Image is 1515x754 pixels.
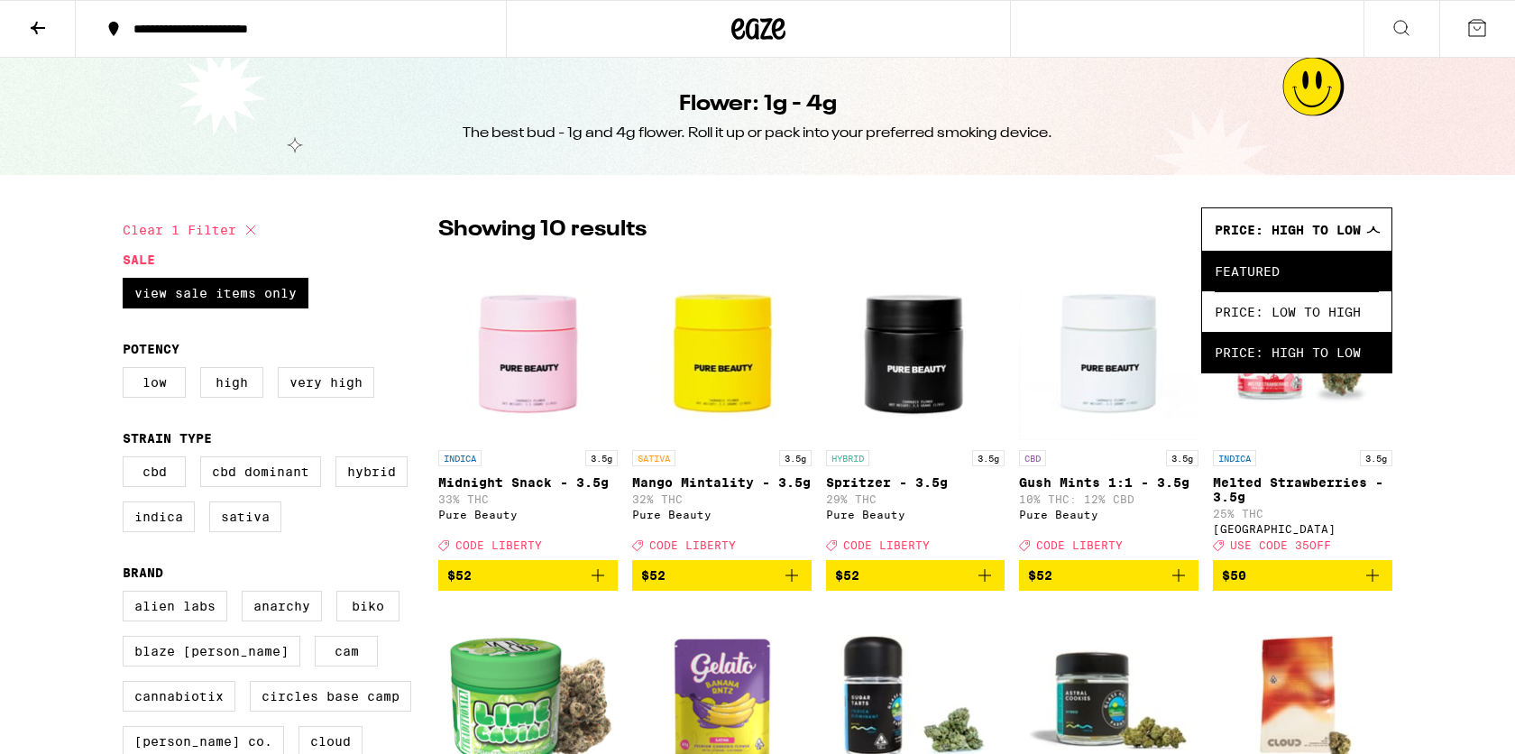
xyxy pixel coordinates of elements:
[123,565,163,580] legend: Brand
[641,568,666,583] span: $52
[250,681,411,712] label: Circles Base Camp
[200,456,321,487] label: CBD Dominant
[972,450,1005,466] p: 3.5g
[1019,560,1198,591] button: Add to bag
[632,261,812,441] img: Pure Beauty - Mango Mintality - 3.5g
[438,509,618,520] div: Pure Beauty
[1215,223,1361,237] span: Price: High to Low
[826,450,869,466] p: HYBRID
[123,591,227,621] label: Alien Labs
[335,456,408,487] label: Hybrid
[336,591,399,621] label: Biko
[1166,450,1198,466] p: 3.5g
[632,261,812,560] a: Open page for Mango Mintality - 3.5g from Pure Beauty
[1213,560,1392,591] button: Add to bag
[1230,539,1331,551] span: USE CODE 35OFF
[438,475,618,490] p: Midnight Snack - 3.5g
[315,636,378,667] label: CAM
[1028,568,1052,583] span: $52
[1215,332,1379,372] span: Price: High to Low
[826,560,1005,591] button: Add to bag
[278,367,374,398] label: Very High
[649,539,736,551] span: CODE LIBERTY
[447,568,472,583] span: $52
[1019,261,1198,560] a: Open page for Gush Mints 1:1 - 3.5g from Pure Beauty
[463,124,1052,143] div: The best bud - 1g and 4g flower. Roll it up or pack into your preferred smoking device.
[632,450,675,466] p: SATIVA
[438,560,618,591] button: Add to bag
[1019,450,1046,466] p: CBD
[123,636,300,667] label: Blaze [PERSON_NAME]
[438,493,618,505] p: 33% THC
[826,493,1005,505] p: 29% THC
[843,539,930,551] span: CODE LIBERTY
[1222,568,1246,583] span: $50
[779,450,812,466] p: 3.5g
[438,261,618,560] a: Open page for Midnight Snack - 3.5g from Pure Beauty
[835,568,859,583] span: $52
[826,475,1005,490] p: Spritzer - 3.5g
[1213,261,1392,560] a: Open page for Melted Strawberries - 3.5g from Ember Valley
[1019,493,1198,505] p: 10% THC: 12% CBD
[826,261,1005,560] a: Open page for Spritzer - 3.5g from Pure Beauty
[123,681,235,712] label: Cannabiotix
[1360,450,1392,466] p: 3.5g
[632,509,812,520] div: Pure Beauty
[826,261,1005,441] img: Pure Beauty - Spritzer - 3.5g
[1036,539,1123,551] span: CODE LIBERTY
[438,450,482,466] p: INDICA
[1019,475,1198,490] p: Gush Mints 1:1 - 3.5g
[123,207,262,253] button: Clear 1 filter
[1215,291,1379,332] span: Price: Low to High
[123,431,212,446] legend: Strain Type
[455,539,542,551] span: CODE LIBERTY
[585,450,618,466] p: 3.5g
[1019,509,1198,520] div: Pure Beauty
[679,89,837,120] h1: Flower: 1g - 4g
[632,560,812,591] button: Add to bag
[1019,261,1198,441] img: Pure Beauty - Gush Mints 1:1 - 3.5g
[438,215,647,245] p: Showing 10 results
[123,253,155,267] legend: Sale
[826,509,1005,520] div: Pure Beauty
[200,367,263,398] label: High
[1213,475,1392,504] p: Melted Strawberries - 3.5g
[1215,251,1379,291] span: Featured
[123,456,186,487] label: CBD
[632,475,812,490] p: Mango Mintality - 3.5g
[1213,450,1256,466] p: INDICA
[209,501,281,532] label: Sativa
[123,367,186,398] label: Low
[438,261,618,441] img: Pure Beauty - Midnight Snack - 3.5g
[1213,523,1392,535] div: [GEOGRAPHIC_DATA]
[123,278,308,308] label: View Sale Items Only
[632,493,812,505] p: 32% THC
[11,13,130,27] span: Hi. Need any help?
[123,501,195,532] label: Indica
[242,591,322,621] label: Anarchy
[1213,508,1392,520] p: 25% THC
[123,342,179,356] legend: Potency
